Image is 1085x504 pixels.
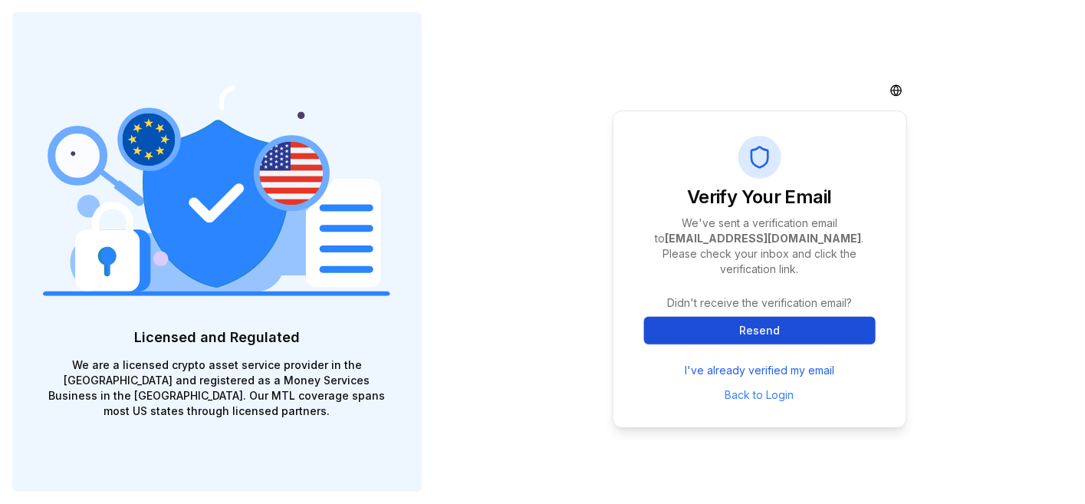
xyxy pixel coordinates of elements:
a: I've already verified my email [685,363,834,378]
p: We are a licensed crypto asset service provider in the [GEOGRAPHIC_DATA] and registered as a Mone... [43,357,391,419]
button: Resend [644,317,876,344]
h1: Verify Your Email [687,185,832,209]
p: Licensed and Regulated [43,327,391,348]
a: Back to Login [725,388,794,401]
p: Didn't receive the verification email? [644,295,876,311]
b: [EMAIL_ADDRESS][DOMAIN_NAME] [666,232,862,245]
p: We've sent a verification email to . Please check your inbox and click the verification link. [644,216,876,277]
